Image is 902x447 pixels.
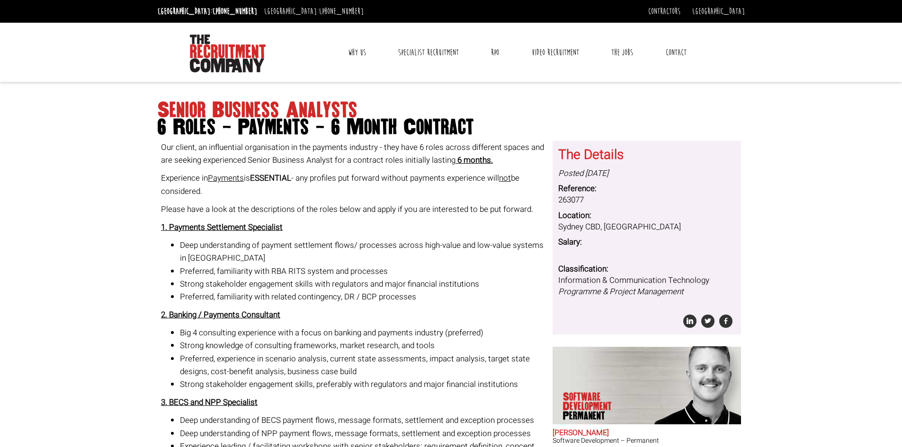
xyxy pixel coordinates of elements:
[558,194,735,206] dd: 263077
[180,378,545,391] li: Strong stakeholder engagement skills, preferably with regulators and major financial institutions
[250,172,291,184] strong: ESSENTIAL
[553,437,741,444] h3: Software Development – Permanent
[319,6,364,17] a: [PHONE_NUMBER]
[558,183,735,194] dt: Reference:
[558,237,735,248] dt: Salary:
[558,148,735,163] h3: The Details
[499,172,511,184] span: not
[161,172,545,197] p: Experience in is - any profiles put forward without payments experience will be considered.
[208,172,244,184] span: Payments
[457,154,493,166] strong: 6 months.
[180,414,545,427] li: Deep understanding of BECS payment flows, message formats, settlement and exception processes
[558,263,735,275] dt: Classification:
[558,210,735,221] dt: Location:
[180,265,545,278] li: Preferred, familiarity with RBA RITS system and processes
[648,6,680,17] a: Contractors
[341,41,373,64] a: Why Us
[158,119,745,136] span: 6 Roles - Payments - 6 Month Contract
[158,102,745,136] h1: Senior Business Analysts
[558,286,683,298] i: Programme & Project Management
[161,309,280,321] strong: 2. Banking / Payments Consultant
[180,352,545,378] li: Preferred, experience in scenario analysis, current state assessments, impact analysis, target st...
[563,411,636,421] span: Permanent
[558,221,735,233] dd: Sydney CBD, [GEOGRAPHIC_DATA]
[190,35,266,72] img: The Recruitment Company
[180,326,545,339] li: Big 4 consulting experience with a focus on banking and payments industry (preferred)
[161,141,545,167] p: Our client, an influential organisation in the payments industry - they have 6 roles across diffe...
[525,41,586,64] a: Video Recruitment
[161,203,545,216] p: Please have a look at the descriptions of the roles below and apply if you are interested to be p...
[213,6,257,17] a: [PHONE_NUMBER]
[161,396,258,408] strong: 3. BECS and NPP Specialist
[484,41,506,64] a: RPO
[180,339,545,352] li: Strong knowledge of consulting frameworks, market research, and tools
[180,278,545,290] li: Strong stakeholder engagement skills with regulators and major financial institutions
[180,427,545,440] li: Deep understanding of NPP payment flows, message formats, settlement and exception processes
[391,41,466,64] a: Specialist Recruitment
[563,392,636,421] p: Software Development
[161,221,283,233] strong: 1. Payments Settlement Specialist
[692,6,745,17] a: [GEOGRAPHIC_DATA]
[558,167,608,179] i: Posted [DATE]
[558,275,735,298] dd: Information & Communication Technology
[155,4,259,19] li: [GEOGRAPHIC_DATA]:
[604,41,640,64] a: The Jobs
[650,346,741,424] img: Sam Williamson does Software Development Permanent
[180,239,545,264] li: Deep understanding of payment settlement flows/ processes across high-value and low-value systems...
[553,429,741,438] h2: [PERSON_NAME]
[262,4,366,19] li: [GEOGRAPHIC_DATA]:
[659,41,694,64] a: Contact
[180,290,545,303] li: Preferred, familiarity with related contingency, DR / BCP processes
